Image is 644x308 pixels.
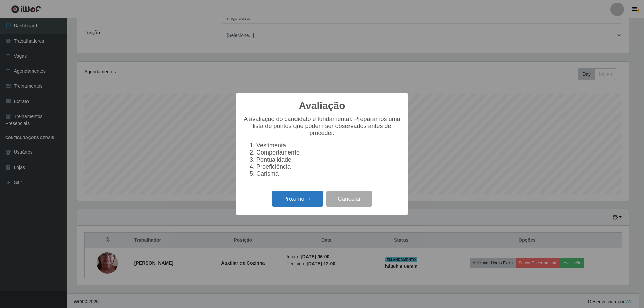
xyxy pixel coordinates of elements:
h2: Avaliação [299,100,345,112]
li: Carisma [256,170,401,177]
li: Pontualidade [256,156,401,163]
button: Próximo → [272,191,323,207]
p: A avaliação do candidato é fundamental. Preparamos uma lista de pontos que podem ser observados a... [243,116,401,137]
li: Proeficiência [256,163,401,170]
button: Cancelar [326,191,372,207]
li: Vestimenta [256,142,401,149]
li: Comportamento [256,149,401,156]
